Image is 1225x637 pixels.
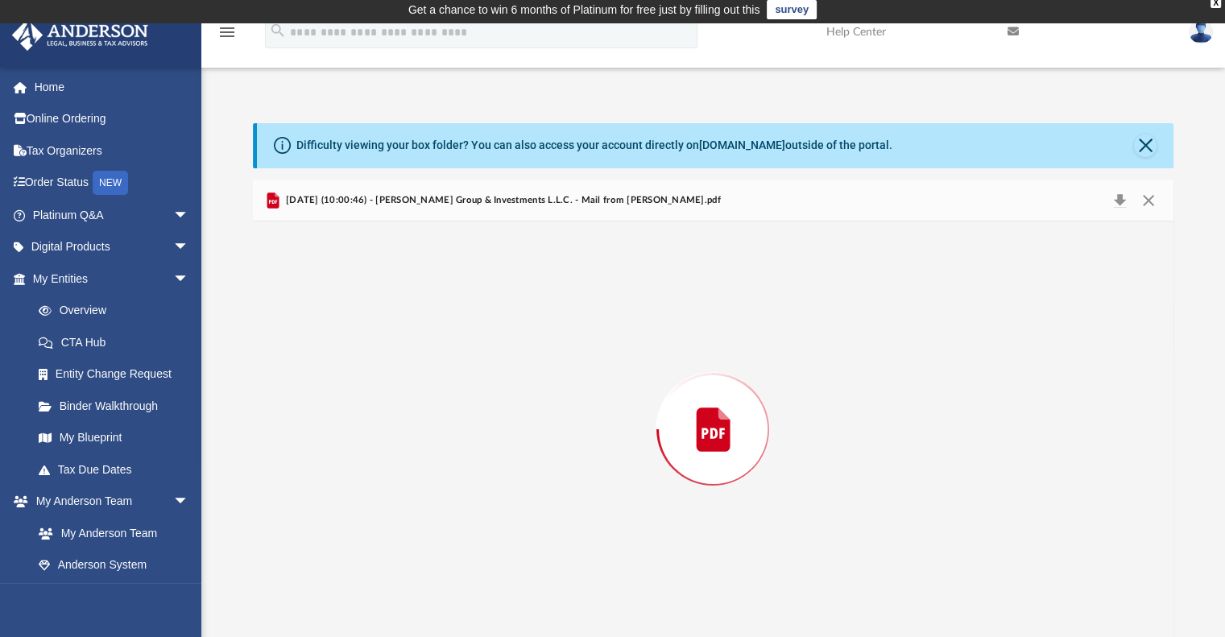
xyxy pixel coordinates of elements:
a: My Anderson Teamarrow_drop_down [11,486,205,518]
a: Client Referrals [23,581,205,613]
a: Binder Walkthrough [23,390,213,422]
button: Download [1106,189,1135,212]
a: My Anderson Team [23,517,197,549]
a: Order StatusNEW [11,167,213,200]
a: Overview [23,295,213,327]
a: [DOMAIN_NAME] [699,139,785,151]
a: Anderson System [23,549,205,581]
button: Close [1134,134,1157,157]
div: Difficulty viewing your box folder? You can also access your account directly on outside of the p... [296,137,892,154]
span: arrow_drop_down [173,231,205,264]
span: [DATE] (10:00:46) - [PERSON_NAME] Group & Investments L.L.C. - Mail from [PERSON_NAME].pdf [283,193,721,208]
img: Anderson Advisors Platinum Portal [7,19,153,51]
a: Tax Due Dates [23,453,213,486]
a: CTA Hub [23,326,213,358]
div: NEW [93,171,128,195]
a: menu [217,31,237,42]
a: Tax Organizers [11,134,213,167]
a: Online Ordering [11,103,213,135]
a: Entity Change Request [23,358,213,391]
a: My Entitiesarrow_drop_down [11,263,213,295]
a: Home [11,71,213,103]
a: Digital Productsarrow_drop_down [11,231,213,263]
span: arrow_drop_down [173,486,205,519]
a: My Blueprint [23,422,205,454]
span: arrow_drop_down [173,263,205,296]
span: arrow_drop_down [173,199,205,232]
i: menu [217,23,237,42]
img: User Pic [1189,20,1213,43]
button: Close [1134,189,1163,212]
i: search [269,22,287,39]
a: Platinum Q&Aarrow_drop_down [11,199,213,231]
